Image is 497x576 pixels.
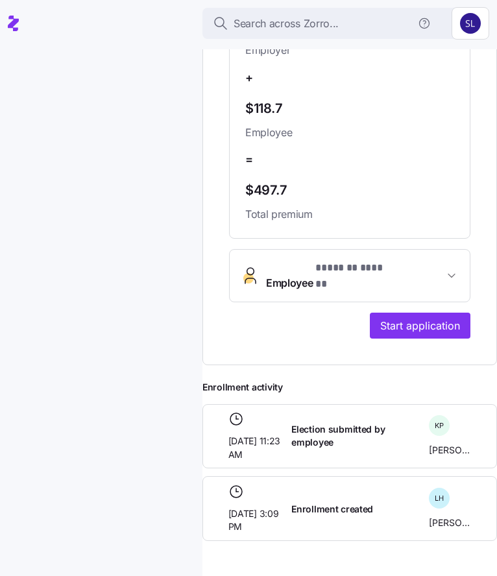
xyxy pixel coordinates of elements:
[245,180,454,201] span: $497.7
[435,495,444,502] span: L H
[202,8,462,39] button: Search across Zorro...
[245,42,271,58] span: Employer
[245,206,454,222] span: Total premium
[245,69,253,88] span: +
[228,435,282,461] span: [DATE] 11:23 AM
[245,125,454,141] span: Employee
[202,381,497,394] span: Enrollment activity
[429,444,471,457] span: [PERSON_NAME]
[370,313,470,339] button: Start application
[291,423,418,450] span: Election submitted by employee
[266,260,387,291] span: Employee
[380,318,460,333] span: Start application
[291,503,373,516] span: Enrollment created
[245,98,454,119] span: $118.7
[429,516,471,529] span: [PERSON_NAME]
[228,507,282,534] span: [DATE] 3:09 PM
[234,16,339,32] span: Search across Zorro...
[460,13,481,34] img: 9541d6806b9e2684641ca7bfe3afc45a
[435,422,444,429] span: K P
[245,150,253,169] span: =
